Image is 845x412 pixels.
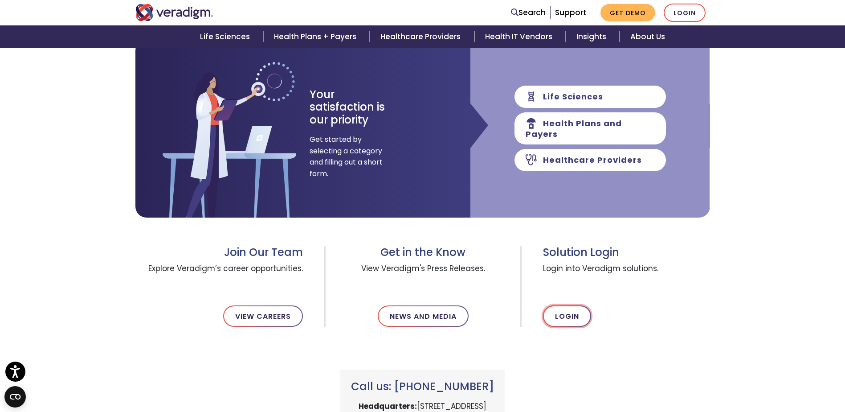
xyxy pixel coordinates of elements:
[310,134,383,179] span: Get started by selecting a category and filling out a short form.
[370,25,474,48] a: Healthcare Providers
[664,4,706,22] a: Login
[543,305,591,327] a: Login
[566,25,620,48] a: Insights
[378,305,469,327] a: News and Media
[223,305,303,327] a: View Careers
[263,25,370,48] a: Health Plans + Payers
[135,259,303,291] span: Explore Veradigm’s career opportunities.
[310,88,401,127] h3: Your satisfaction is our priority
[4,386,26,408] button: Open CMP widget
[347,246,499,259] h3: Get in the Know
[543,259,710,291] span: Login into Veradigm solutions.
[600,4,655,21] a: Get Demo
[674,348,834,401] iframe: Drift Chat Widget
[135,246,303,259] h3: Join Our Team
[555,7,586,18] a: Support
[620,25,676,48] a: About Us
[359,401,417,412] strong: Headquarters:
[189,25,263,48] a: Life Sciences
[543,246,710,259] h3: Solution Login
[511,7,546,19] a: Search
[135,4,213,21] img: Veradigm logo
[347,259,499,291] span: View Veradigm's Press Releases.
[351,380,494,393] h3: Call us: [PHONE_NUMBER]
[474,25,566,48] a: Health IT Vendors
